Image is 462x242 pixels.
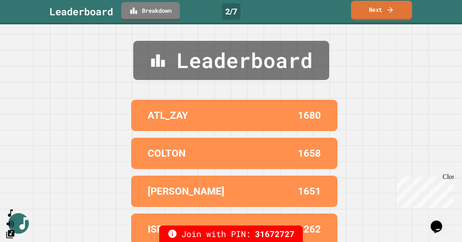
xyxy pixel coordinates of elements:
a: Next [351,1,412,20]
p: 1262 [298,222,321,237]
iframe: chat widget [427,209,454,234]
div: Leaderboard [133,41,329,80]
span: 31672727 [255,228,295,240]
iframe: chat widget [394,173,454,208]
div: Join with PIN: [159,226,303,242]
p: 1658 [298,146,321,161]
button: Change Music [5,229,15,239]
button: Mute music [5,219,15,229]
p: ISRAEL [148,222,181,237]
p: COLTON [148,146,186,161]
p: 1680 [298,108,321,123]
div: Chat with us now!Close [3,3,57,52]
a: Breakdown [121,2,180,21]
p: ATL_ZAY [148,108,188,123]
p: [PERSON_NAME] [148,184,224,199]
div: 2 / 7 [222,3,240,20]
button: SpeedDial basic example [5,208,15,219]
div: Leaderboard [49,4,113,19]
p: 1651 [298,184,321,199]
